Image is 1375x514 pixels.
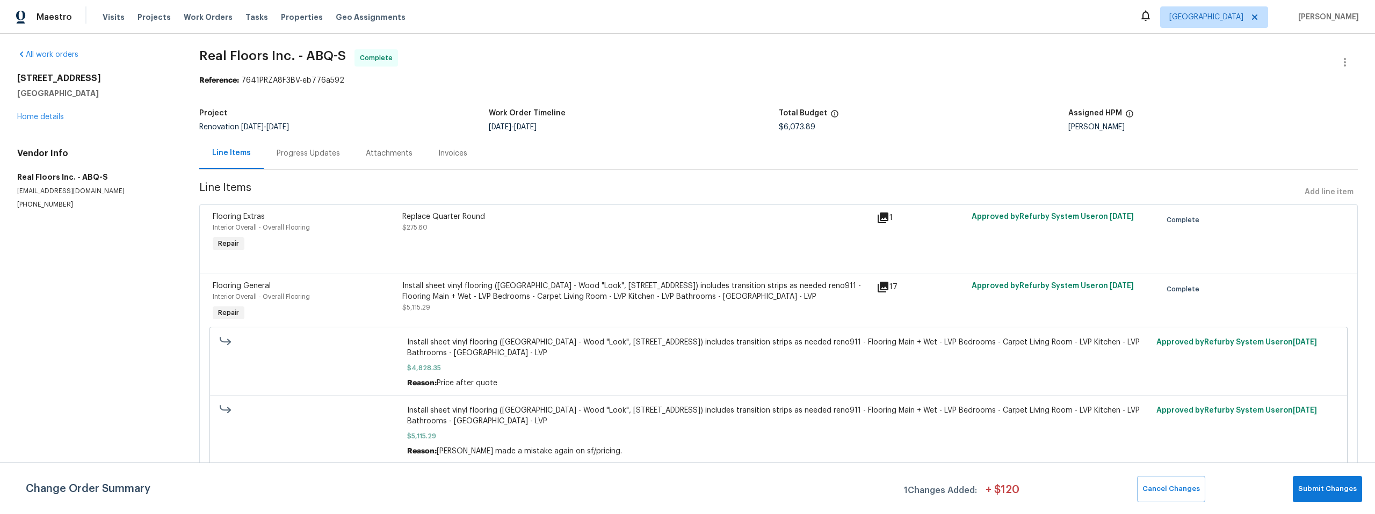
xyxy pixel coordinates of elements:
[877,281,965,293] div: 17
[277,148,340,159] div: Progress Updates
[779,123,815,131] span: $6,073.89
[904,480,977,502] span: 1 Changes Added:
[407,379,437,387] span: Reason:
[830,109,839,123] span: The total cost of line items that have been proposed by Opendoor. This sum includes line items th...
[438,148,467,159] div: Invoices
[402,304,430,311] span: $5,115.29
[1142,483,1200,495] span: Cancel Changes
[1167,284,1204,295] span: Complete
[407,431,1150,442] span: $5,115.29
[1293,339,1317,346] span: [DATE]
[17,73,173,84] h2: [STREET_ADDRESS]
[17,88,173,99] h5: [GEOGRAPHIC_DATA]
[281,12,323,23] span: Properties
[402,211,870,222] div: Replace Quarter Round
[1156,407,1317,414] span: Approved by Refurby System User on
[1110,213,1134,221] span: [DATE]
[17,51,78,58] a: All work orders
[972,282,1134,290] span: Approved by Refurby System User on
[199,77,239,84] b: Reference:
[336,12,406,23] span: Geo Assignments
[137,12,171,23] span: Projects
[1068,109,1122,117] h5: Assigned HPM
[245,13,268,21] span: Tasks
[241,123,264,131] span: [DATE]
[1294,12,1359,23] span: [PERSON_NAME]
[877,211,965,224] div: 1
[241,123,289,131] span: -
[1110,282,1134,290] span: [DATE]
[266,123,289,131] span: [DATE]
[184,12,233,23] span: Work Orders
[26,476,150,502] span: Change Order Summary
[437,379,497,387] span: Price after quote
[214,307,243,318] span: Repair
[213,224,310,231] span: Interior Overall - Overall Flooring
[402,224,428,231] span: $275.60
[366,148,412,159] div: Attachments
[213,213,265,221] span: Flooring Extras
[1293,476,1362,502] button: Submit Changes
[17,148,173,159] h4: Vendor Info
[199,182,1300,202] span: Line Items
[37,12,72,23] span: Maestro
[199,109,227,117] h5: Project
[489,109,566,117] h5: Work Order Timeline
[213,293,310,300] span: Interior Overall - Overall Flooring
[779,109,827,117] h5: Total Budget
[212,148,251,158] div: Line Items
[1068,123,1358,131] div: [PERSON_NAME]
[1156,339,1317,346] span: Approved by Refurby System User on
[407,405,1150,427] span: Install sheet vinyl flooring ([GEOGRAPHIC_DATA] - Wood "Look", [STREET_ADDRESS]) includes transit...
[489,123,511,131] span: [DATE]
[199,49,346,62] span: Real Floors Inc. - ABQ-S
[437,447,622,455] span: [PERSON_NAME] made a mistake again on sf/pricing.
[17,113,64,121] a: Home details
[407,447,437,455] span: Reason:
[199,123,289,131] span: Renovation
[17,172,173,182] h5: Real Floors Inc. - ABQ-S
[407,337,1150,358] span: Install sheet vinyl flooring ([GEOGRAPHIC_DATA] - Wood "Look", [STREET_ADDRESS]) includes transit...
[17,200,173,209] p: [PHONE_NUMBER]
[1125,109,1134,123] span: The hpm assigned to this work order.
[1167,215,1204,225] span: Complete
[972,213,1134,221] span: Approved by Refurby System User on
[1293,407,1317,414] span: [DATE]
[103,12,125,23] span: Visits
[213,282,271,290] span: Flooring General
[986,484,1019,502] span: + $ 120
[514,123,537,131] span: [DATE]
[402,281,870,302] div: Install sheet vinyl flooring ([GEOGRAPHIC_DATA] - Wood "Look", [STREET_ADDRESS]) includes transit...
[360,53,397,63] span: Complete
[199,75,1358,86] div: 7641PRZA8F3BV-eb776a592
[1137,476,1205,502] button: Cancel Changes
[1169,12,1243,23] span: [GEOGRAPHIC_DATA]
[1298,483,1357,495] span: Submit Changes
[407,363,1150,373] span: $4,828.35
[17,187,173,196] p: [EMAIL_ADDRESS][DOMAIN_NAME]
[489,123,537,131] span: -
[214,238,243,249] span: Repair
